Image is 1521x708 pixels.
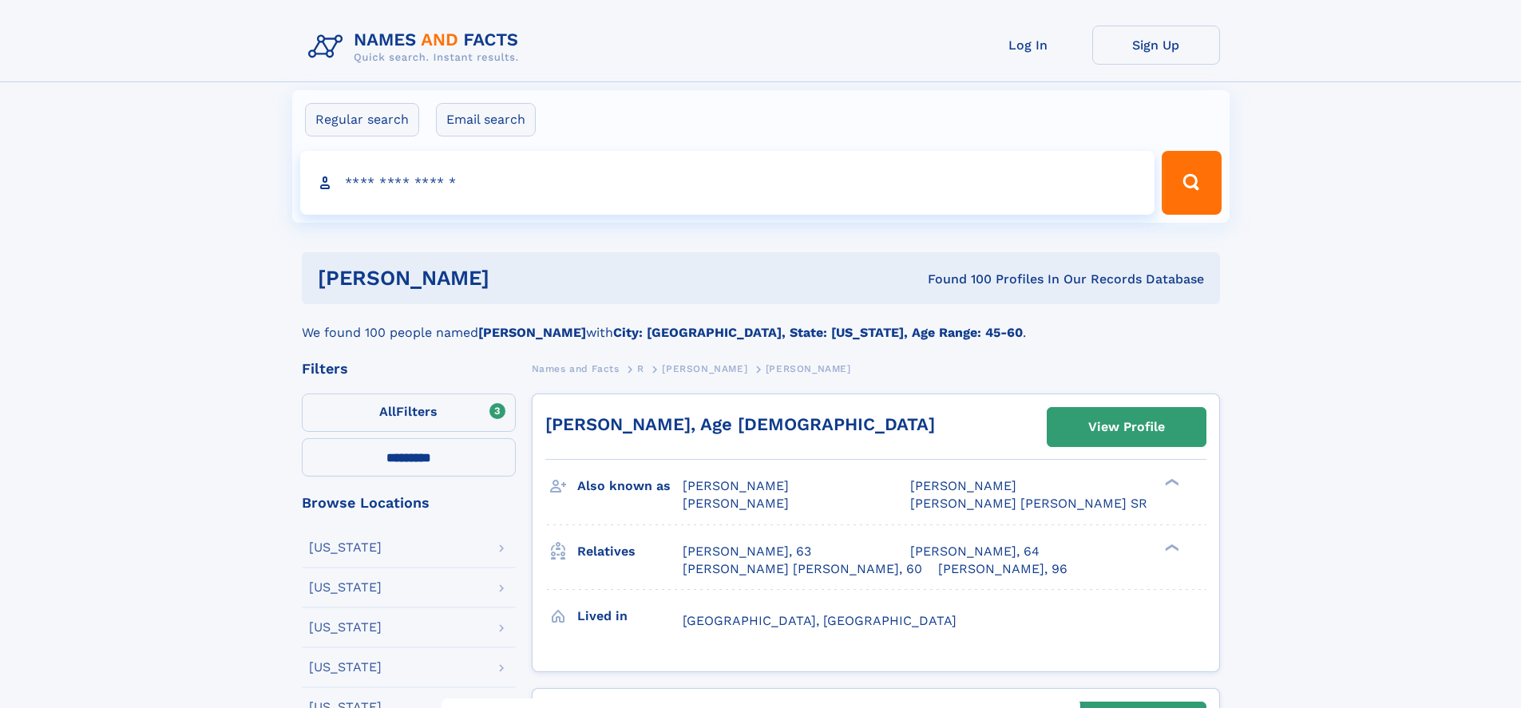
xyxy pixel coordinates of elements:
[309,541,382,554] div: [US_STATE]
[662,358,747,378] a: [PERSON_NAME]
[637,363,644,374] span: R
[532,358,620,378] a: Names and Facts
[302,394,516,432] label: Filters
[910,478,1016,493] span: [PERSON_NAME]
[300,151,1155,215] input: search input
[910,543,1040,560] a: [PERSON_NAME], 64
[964,26,1092,65] a: Log In
[302,362,516,376] div: Filters
[545,414,935,434] a: [PERSON_NAME], Age [DEMOGRAPHIC_DATA]
[302,496,516,510] div: Browse Locations
[302,304,1220,342] div: We found 100 people named with .
[478,325,586,340] b: [PERSON_NAME]
[379,404,396,419] span: All
[1088,409,1165,445] div: View Profile
[302,26,532,69] img: Logo Names and Facts
[613,325,1023,340] b: City: [GEOGRAPHIC_DATA], State: [US_STATE], Age Range: 45-60
[662,363,747,374] span: [PERSON_NAME]
[708,271,1204,288] div: Found 100 Profiles In Our Records Database
[683,496,789,511] span: [PERSON_NAME]
[577,603,683,630] h3: Lived in
[305,103,419,136] label: Regular search
[683,613,957,628] span: [GEOGRAPHIC_DATA], [GEOGRAPHIC_DATA]
[577,473,683,500] h3: Also known as
[637,358,644,378] a: R
[318,268,709,288] h1: [PERSON_NAME]
[1162,151,1221,215] button: Search Button
[436,103,536,136] label: Email search
[1092,26,1220,65] a: Sign Up
[1048,408,1206,446] a: View Profile
[1161,542,1180,552] div: ❯
[309,621,382,634] div: [US_STATE]
[938,560,1067,578] a: [PERSON_NAME], 96
[683,478,789,493] span: [PERSON_NAME]
[683,560,922,578] a: [PERSON_NAME] [PERSON_NAME], 60
[1161,477,1180,488] div: ❯
[683,543,811,560] a: [PERSON_NAME], 63
[309,581,382,594] div: [US_STATE]
[766,363,851,374] span: [PERSON_NAME]
[910,496,1147,511] span: [PERSON_NAME] [PERSON_NAME] SR
[309,661,382,674] div: [US_STATE]
[577,538,683,565] h3: Relatives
